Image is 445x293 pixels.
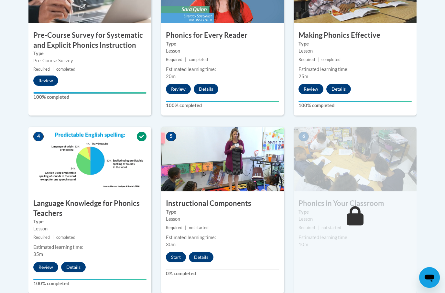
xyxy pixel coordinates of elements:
label: Type [298,40,412,47]
div: Lesson [298,47,412,55]
label: 100% completed [166,102,279,109]
label: 0% completed [166,270,279,277]
label: Type [298,208,412,216]
span: Required [33,67,50,72]
img: Course Image [28,127,151,191]
div: Estimated learning time: [166,66,279,73]
label: Type [166,208,279,216]
span: completed [56,235,75,240]
div: Lesson [298,216,412,223]
span: | [318,225,319,230]
label: Type [33,218,147,225]
span: 30m [166,242,176,247]
span: Required [298,57,315,62]
span: 20m [166,74,176,79]
span: completed [321,57,341,62]
img: Course Image [161,127,284,191]
h3: Instructional Components [161,198,284,208]
div: Estimated learning time: [298,66,412,73]
span: 25m [298,74,308,79]
button: Details [61,262,86,272]
button: Start [166,252,186,262]
span: completed [189,57,208,62]
div: Estimated learning time: [298,234,412,241]
div: Pre-Course Survey [33,57,147,64]
button: Review [33,262,58,272]
div: Estimated learning time: [33,244,147,251]
button: Review [298,84,323,94]
h3: Pre-Course Survey for Systematic and Explicit Phonics Instruction [28,30,151,50]
div: Your progress [298,101,412,102]
label: Type [33,50,147,57]
span: completed [56,67,75,72]
span: Required [33,235,50,240]
span: 5 [166,132,176,141]
img: Course Image [294,127,417,191]
label: 100% completed [298,102,412,109]
span: | [185,57,186,62]
div: Lesson [166,47,279,55]
span: Required [166,57,182,62]
span: | [52,67,54,72]
div: Lesson [33,225,147,232]
h3: Phonics in Your Classroom [294,198,417,208]
button: Review [33,76,58,86]
span: not started [321,225,341,230]
label: 100% completed [33,94,147,101]
span: | [318,57,319,62]
button: Details [326,84,351,94]
div: Your progress [33,279,147,280]
button: Details [189,252,213,262]
h3: Language Knowledge for Phonics Teachers [28,198,151,218]
div: Your progress [33,92,147,94]
label: 100% completed [33,280,147,287]
span: Required [166,225,182,230]
h3: Making Phonics Effective [294,30,417,40]
span: | [52,235,54,240]
button: Details [194,84,218,94]
button: Review [166,84,191,94]
div: Your progress [166,101,279,102]
span: 35m [33,251,43,257]
span: Required [298,225,315,230]
span: 6 [298,132,309,141]
span: not started [189,225,209,230]
div: Lesson [166,216,279,223]
span: 4 [33,132,44,141]
span: 10m [298,242,308,247]
div: Estimated learning time: [166,234,279,241]
h3: Phonics for Every Reader [161,30,284,40]
iframe: Button to launch messaging window [419,267,440,288]
span: | [185,225,186,230]
label: Type [166,40,279,47]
